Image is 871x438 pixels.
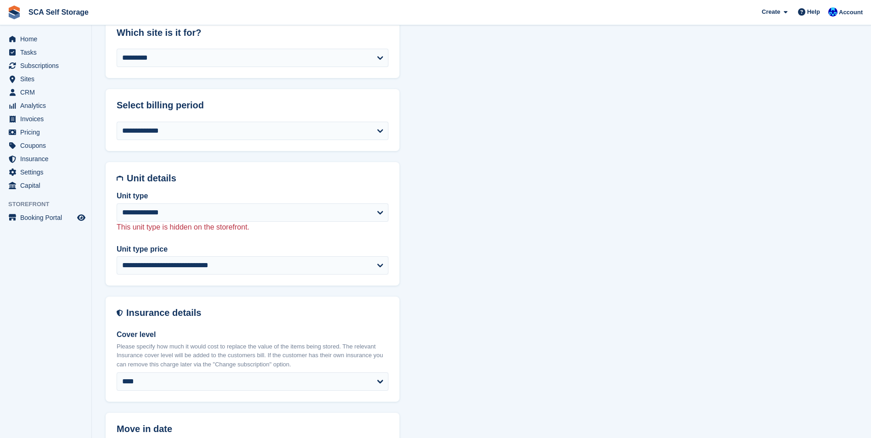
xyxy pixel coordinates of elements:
[20,126,75,139] span: Pricing
[20,46,75,59] span: Tasks
[5,211,87,224] a: menu
[20,152,75,165] span: Insurance
[20,33,75,45] span: Home
[127,173,388,184] h2: Unit details
[5,139,87,152] a: menu
[117,191,388,202] label: Unit type
[20,86,75,99] span: CRM
[5,152,87,165] a: menu
[828,7,837,17] img: Kelly Neesham
[117,424,388,434] h2: Move in date
[762,7,780,17] span: Create
[20,73,75,85] span: Sites
[20,139,75,152] span: Coupons
[117,222,388,233] p: This unit type is hidden on the storefront.
[5,179,87,192] a: menu
[117,329,388,340] label: Cover level
[839,8,863,17] span: Account
[20,211,75,224] span: Booking Portal
[5,73,87,85] a: menu
[20,179,75,192] span: Capital
[5,86,87,99] a: menu
[117,244,388,255] label: Unit type price
[20,166,75,179] span: Settings
[5,99,87,112] a: menu
[25,5,92,20] a: SCA Self Storage
[8,200,91,209] span: Storefront
[5,46,87,59] a: menu
[126,308,388,318] h2: Insurance details
[20,59,75,72] span: Subscriptions
[20,99,75,112] span: Analytics
[117,100,388,111] h2: Select billing period
[117,173,123,184] img: unit-details-icon-595b0c5c156355b767ba7b61e002efae458ec76ed5ec05730b8e856ff9ea34a9.svg
[5,33,87,45] a: menu
[5,59,87,72] a: menu
[5,112,87,125] a: menu
[5,166,87,179] a: menu
[76,212,87,223] a: Preview store
[20,112,75,125] span: Invoices
[117,308,123,318] img: insurance-details-icon-731ffda60807649b61249b889ba3c5e2b5c27d34e2e1fb37a309f0fde93ff34a.svg
[807,7,820,17] span: Help
[5,126,87,139] a: menu
[117,342,388,369] p: Please specify how much it would cost to replace the value of the items being stored. The relevan...
[7,6,21,19] img: stora-icon-8386f47178a22dfd0bd8f6a31ec36ba5ce8667c1dd55bd0f319d3a0aa187defe.svg
[117,28,388,38] h2: Which site is it for?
